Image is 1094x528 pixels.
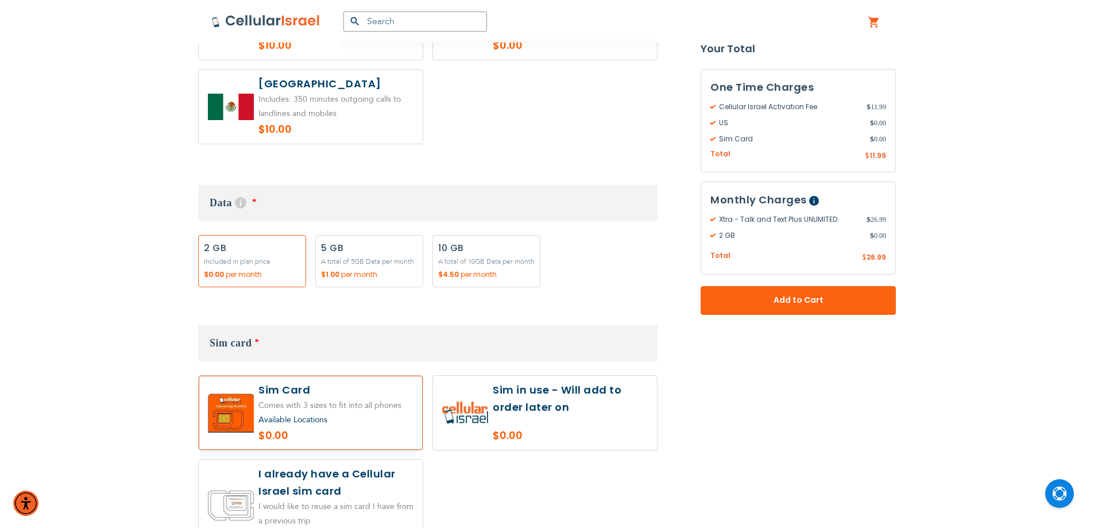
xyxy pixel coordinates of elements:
span: 2 GB [710,231,870,241]
span: 0.00 [870,231,886,241]
span: Xtra - Talk and Text Plus UNLIMITED [710,215,867,225]
span: $ [867,102,871,112]
span: 0.00 [870,118,886,128]
span: $ [865,151,869,161]
span: Cellular Israel Activation Fee [710,102,867,112]
input: Search [343,11,487,32]
strong: Your Total [701,40,896,57]
span: 11.99 [867,102,886,112]
span: $ [870,118,874,128]
span: Sim Card [710,134,870,144]
button: Add to Cart [701,286,896,315]
span: US [710,118,870,128]
span: Sim card [210,337,252,349]
span: 26.99 [867,253,886,263]
span: Total [710,251,730,262]
span: $ [862,253,867,264]
span: 11.99 [869,151,886,160]
h3: Data [198,185,658,221]
span: 26.99 [867,215,886,225]
span: Monthly Charges [710,193,807,207]
a: Available Locations [258,414,327,425]
h3: One Time Charges [710,79,886,96]
span: $ [870,231,874,241]
span: Add to Cart [739,295,858,307]
span: Help [235,197,246,209]
span: $ [870,134,874,144]
img: Cellular Israel Logo [211,14,320,28]
div: Accessibility Menu [13,491,38,516]
span: $ [867,215,871,225]
span: 0.00 [870,134,886,144]
span: Total [710,149,730,160]
span: Help [809,196,819,206]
